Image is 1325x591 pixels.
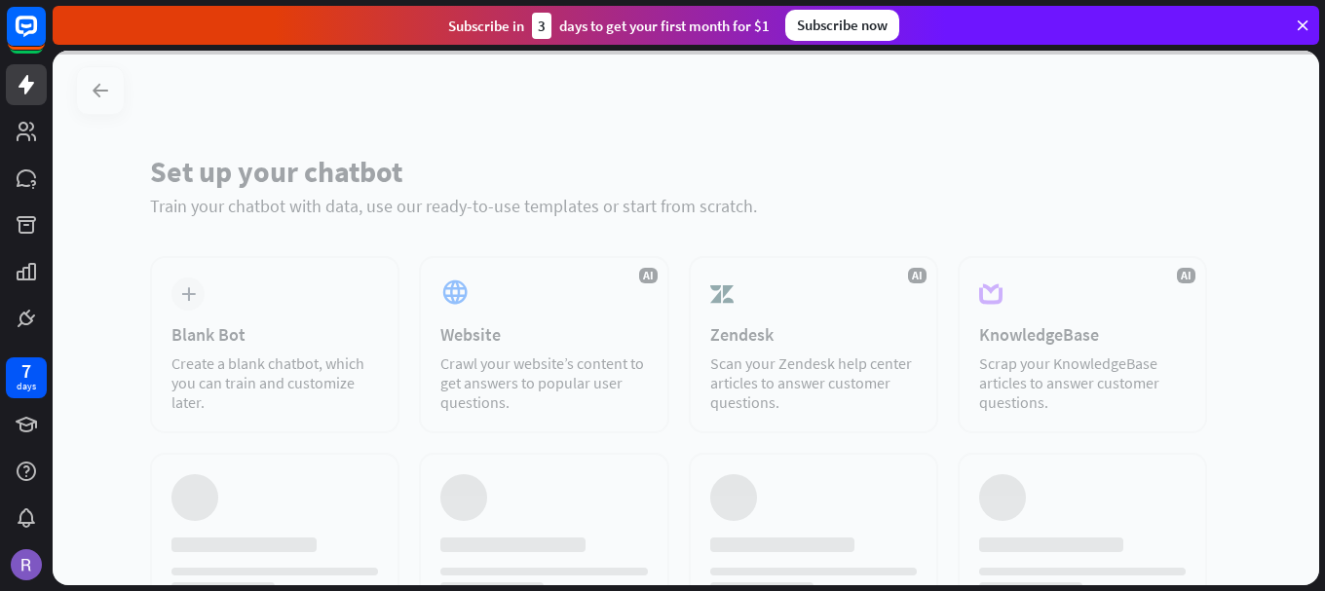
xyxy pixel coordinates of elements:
[785,10,899,41] div: Subscribe now
[448,13,770,39] div: Subscribe in days to get your first month for $1
[532,13,551,39] div: 3
[17,380,36,393] div: days
[6,357,47,398] a: 7 days
[21,362,31,380] div: 7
